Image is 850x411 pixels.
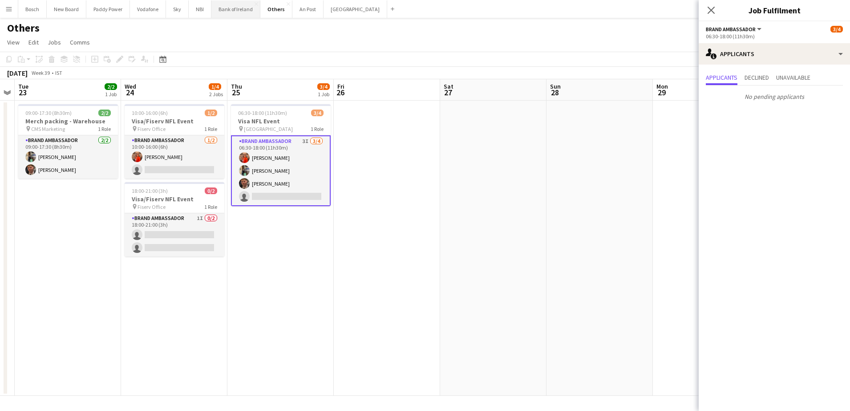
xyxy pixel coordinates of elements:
app-card-role: Brand Ambassador3I3/406:30-18:00 (11h30m)[PERSON_NAME][PERSON_NAME][PERSON_NAME] [231,135,331,206]
span: 1 Role [98,126,111,132]
button: Sky [166,0,189,18]
span: 23 [17,87,28,98]
span: Sun [550,82,561,90]
span: Tue [18,82,28,90]
span: Mon [656,82,668,90]
span: Jobs [48,38,61,46]
a: Edit [25,37,42,48]
div: 2 Jobs [209,91,223,98]
span: Applicants [706,74,737,81]
div: 1 Job [105,91,117,98]
span: 10:00-16:00 (6h) [132,110,168,116]
app-card-role: Brand Ambassador2/209:00-17:30 (8h30m)[PERSON_NAME][PERSON_NAME] [18,135,118,179]
button: Others [260,0,292,18]
span: Fiserv Office [138,203,166,210]
button: NBI [189,0,211,18]
app-job-card: 09:00-17:30 (8h30m)2/2Merch packing - Warehouse CMS Marketing1 RoleBrand Ambassador2/209:00-17:30... [18,104,118,179]
span: 28 [549,87,561,98]
span: Declined [745,74,769,81]
h3: Visa/Fiserv NFL Event [125,117,224,125]
h3: Job Fulfilment [699,4,850,16]
app-job-card: 18:00-21:00 (3h)0/2Visa/Fiserv NFL Event Fiserv Office1 RoleBrand Ambassador1I0/218:00-21:00 (3h) [125,182,224,256]
span: 1 Role [311,126,324,132]
button: [GEOGRAPHIC_DATA] [324,0,387,18]
span: 25 [230,87,242,98]
button: Bank of Ireland [211,0,260,18]
span: 3/4 [317,83,330,90]
h3: Visa NFL Event [231,117,331,125]
span: Brand Ambassador [706,26,756,33]
span: 2/2 [98,110,111,116]
span: Comms [70,38,90,46]
span: 2/2 [105,83,117,90]
app-job-card: 10:00-16:00 (6h)1/2Visa/Fiserv NFL Event Fiserv Office1 RoleBrand Ambassador1/210:00-16:00 (6h)[P... [125,104,224,179]
div: Applicants [699,43,850,65]
app-card-role: Brand Ambassador1I0/218:00-21:00 (3h) [125,213,224,256]
h1: Others [7,21,40,35]
h3: Visa/Fiserv NFL Event [125,195,224,203]
span: [GEOGRAPHIC_DATA] [244,126,293,132]
span: 0/2 [205,187,217,194]
span: 26 [336,87,344,98]
span: 09:00-17:30 (8h30m) [25,110,72,116]
span: 27 [442,87,453,98]
span: 18:00-21:00 (3h) [132,187,168,194]
span: Week 39 [29,69,52,76]
p: No pending applicants [699,89,850,104]
span: Wed [125,82,136,90]
div: 1 Job [318,91,329,98]
span: 24 [123,87,136,98]
span: 06:30-18:00 (11h30m) [238,110,287,116]
h3: Merch packing - Warehouse [18,117,118,125]
button: Paddy Power [86,0,130,18]
app-card-role: Brand Ambassador1/210:00-16:00 (6h)[PERSON_NAME] [125,135,224,179]
button: Bosch [18,0,47,18]
span: Thu [231,82,242,90]
span: Unavailable [776,74,810,81]
button: Vodafone [130,0,166,18]
div: 06:30-18:00 (11h30m) [706,33,843,40]
span: Fri [337,82,344,90]
div: IST [55,69,62,76]
div: [DATE] [7,69,28,77]
span: View [7,38,20,46]
span: Edit [28,38,39,46]
span: Sat [444,82,453,90]
a: Comms [66,37,93,48]
span: 3/4 [830,26,843,33]
button: Brand Ambassador [706,26,763,33]
a: View [4,37,23,48]
button: New Board [47,0,86,18]
span: 29 [655,87,668,98]
span: CMS Marketing [31,126,65,132]
span: 1/2 [205,110,217,116]
button: An Post [292,0,324,18]
span: 1 Role [204,203,217,210]
span: 3/4 [311,110,324,116]
span: 1 Role [204,126,217,132]
span: Fiserv Office [138,126,166,132]
app-job-card: 06:30-18:00 (11h30m)3/4Visa NFL Event [GEOGRAPHIC_DATA]1 RoleBrand Ambassador3I3/406:30-18:00 (11... [231,104,331,206]
span: 1/4 [209,83,221,90]
a: Jobs [44,37,65,48]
